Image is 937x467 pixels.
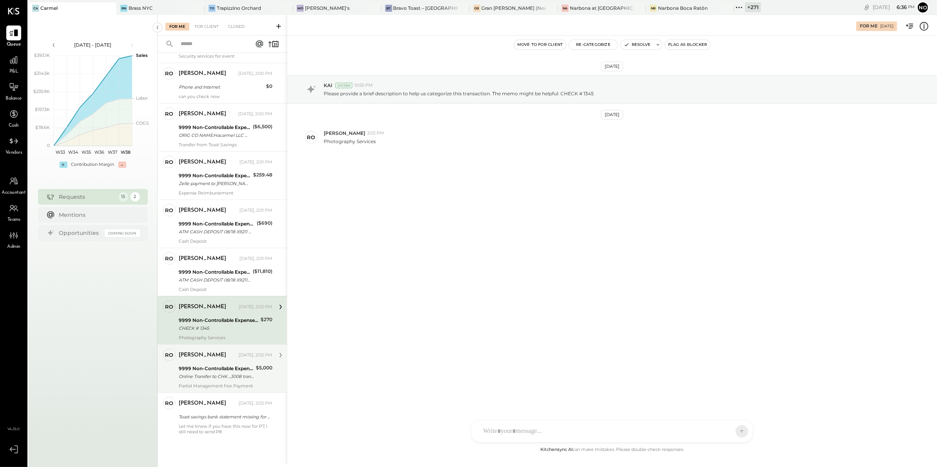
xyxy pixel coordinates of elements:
[71,162,114,168] div: Contribution Margin
[179,180,251,187] div: Zelle payment to [PERSON_NAME] JPM99blqkejv
[0,25,27,48] a: Queue
[34,53,50,58] text: $393.1K
[354,82,373,89] span: 10:55 PM
[59,229,101,237] div: Opportunities
[179,190,272,196] div: Expense Reimbursement
[179,268,250,276] div: 9999 Non-Controllable Expenses:Other Income and Expenses:To Be Classified
[562,5,569,12] div: Na
[179,70,226,78] div: [PERSON_NAME]
[119,192,128,202] div: 15
[179,413,270,421] div: Toast savings bank statement missing for P07.25
[0,53,27,75] a: P&L
[257,219,272,227] div: ($690)
[5,149,22,156] span: Vendors
[191,23,223,31] div: For Client
[393,5,458,11] div: Bravo Toast – [GEOGRAPHIC_DATA]
[35,125,50,130] text: $78.6K
[917,1,929,14] button: No
[82,149,91,155] text: W35
[324,130,365,136] span: [PERSON_NAME]
[165,158,174,166] div: ro
[59,193,115,201] div: Requests
[179,383,272,389] div: Partial Management Fee Payment
[105,229,140,237] div: Coming Soon
[261,316,272,323] div: $270
[179,335,272,340] div: Photography Services
[0,201,27,224] a: Teams
[208,5,216,12] div: TO
[239,352,272,358] div: [DATE], 2:02 PM
[514,40,566,49] button: Move to for client
[324,138,376,145] p: Photography Services
[120,5,127,12] div: BN
[179,400,226,407] div: [PERSON_NAME]
[118,162,126,168] div: -
[335,83,352,88] div: System
[165,23,189,31] div: For Me
[59,211,136,219] div: Mentions
[108,149,117,155] text: W37
[55,149,65,155] text: W33
[179,351,226,359] div: [PERSON_NAME]
[32,5,39,12] div: Ca
[34,71,50,76] text: $314.5K
[130,192,140,202] div: 2
[601,62,623,71] div: [DATE]
[179,172,251,180] div: 9999 Non-Controllable Expenses:Other Income and Expenses:To Be Classified
[658,5,708,11] div: Narbona Boca Ratōn
[367,130,384,136] span: 2:02 PM
[179,142,272,147] div: Transfer from Toast Savings
[5,95,22,102] span: Balance
[9,68,18,75] span: P&L
[253,267,272,275] div: ($11,810)
[9,122,19,129] span: Cash
[179,365,254,373] div: 9999 Non-Controllable Expenses:Other Income and Expenses:To Be Classified
[40,5,58,11] div: Carmel
[266,82,272,90] div: $0
[179,83,264,91] div: Phone and Internet
[7,243,20,251] span: Admin
[253,123,272,131] div: ($6,500)
[60,162,67,168] div: +
[217,5,261,11] div: Trapizzino Orchard
[650,5,657,12] div: NB
[165,110,174,118] div: ro
[239,159,272,165] div: [DATE], 2:01 PM
[7,41,21,48] span: Queue
[307,134,315,141] div: ro
[179,316,258,324] div: 9999 Non-Controllable Expenses:Other Income and Expenses:To Be Classified
[256,364,272,372] div: $5,000
[473,5,480,12] div: GB
[35,107,50,112] text: $157.3K
[136,120,149,126] text: COGS
[179,131,250,139] div: ORIG CO NAME:Hacarmel LLC ORIG ID:XXXXXX8768 DESC DATE: CO ENTRY DESCR:Payment SEC:CCD TRACE#:XXX...
[165,70,174,77] div: ro
[239,304,272,310] div: [DATE], 2:02 PM
[179,255,226,263] div: [PERSON_NAME]
[873,4,915,11] div: [DATE]
[0,134,27,156] a: Vendors
[136,53,148,58] text: Sales
[94,149,104,155] text: W36
[179,158,226,166] div: [PERSON_NAME]
[179,220,254,228] div: 9999 Non-Controllable Expenses:Other Income and Expenses:To Be Classified
[238,111,272,117] div: [DATE], 2:00 PM
[136,95,148,101] text: Labor
[621,40,654,49] button: Resolve
[60,42,126,48] div: [DATE] - [DATE]
[179,373,254,380] div: Online Transfer to CHK ...3008 transaction#: XXXXXXX0732 08/15
[179,238,272,244] div: Cash Deposit
[601,110,623,120] div: [DATE]
[179,324,258,332] div: CHECK # 1345
[120,149,130,155] text: W38
[2,189,26,196] span: Accountant
[0,80,27,102] a: Balance
[179,303,226,311] div: [PERSON_NAME]
[179,287,272,292] div: Cash Deposit
[165,303,174,311] div: ro
[47,143,50,148] text: 0
[179,276,250,284] div: ATM CASH DEPOSIT 08/18 X9211 HEATHERCLIFF RD MALIBU [GEOGRAPHIC_DATA]
[239,207,272,214] div: [DATE], 2:01 PM
[179,110,226,118] div: [PERSON_NAME]
[305,5,350,11] div: [PERSON_NAME]'s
